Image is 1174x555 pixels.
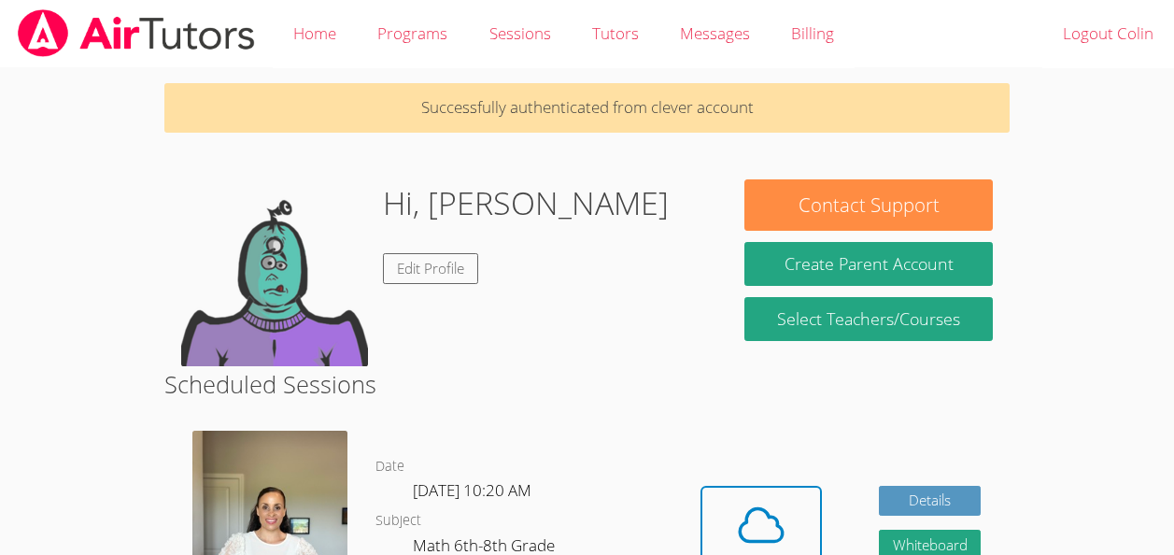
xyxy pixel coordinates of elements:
h2: Scheduled Sessions [164,366,1010,402]
span: [DATE] 10:20 AM [413,479,531,501]
button: Create Parent Account [744,242,992,286]
img: airtutors_banner-c4298cdbf04f3fff15de1276eac7730deb9818008684d7c2e4769d2f7ddbe033.png [16,9,257,57]
button: Contact Support [744,179,992,231]
h1: Hi, [PERSON_NAME] [383,179,669,227]
img: default.png [181,179,368,366]
dt: Date [375,455,404,478]
a: Edit Profile [383,253,478,284]
dt: Subject [375,509,421,533]
a: Select Teachers/Courses [744,297,992,341]
a: Details [879,486,982,517]
span: Messages [680,22,750,44]
p: Successfully authenticated from clever account [164,83,1010,133]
